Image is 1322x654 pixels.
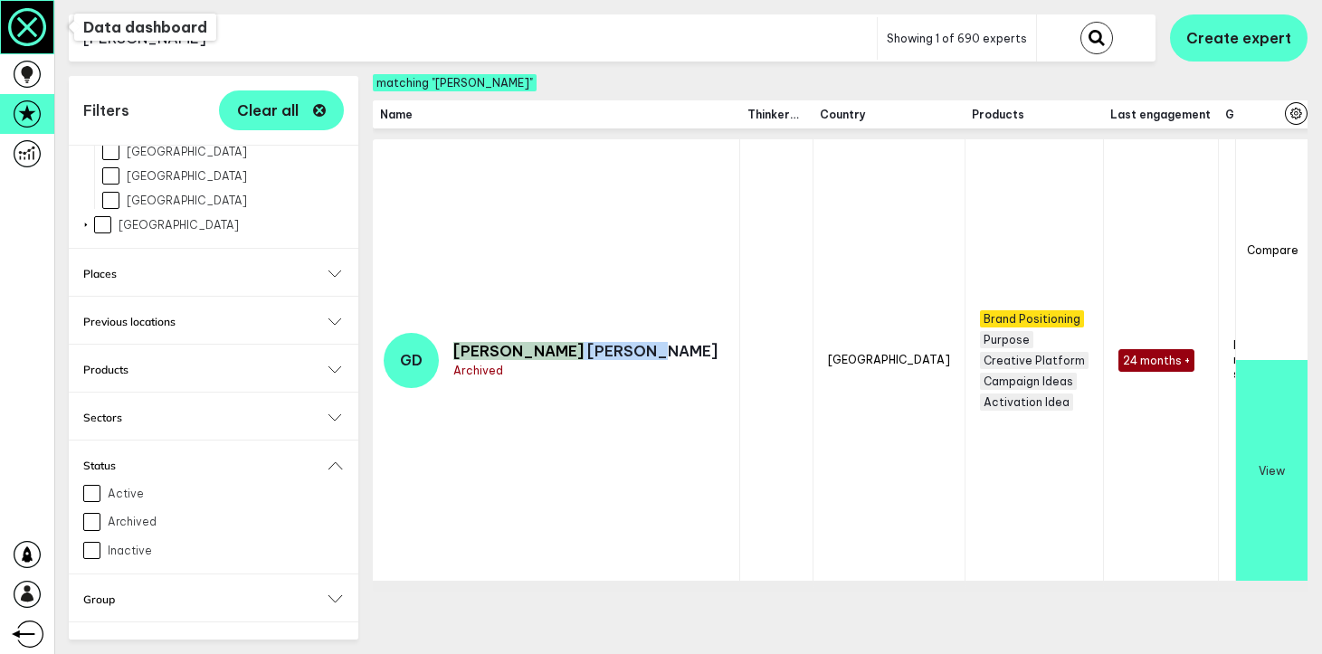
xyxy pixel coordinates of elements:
[83,513,344,530] label: Archived
[94,216,344,233] label: [GEOGRAPHIC_DATA]
[1118,349,1194,372] span: 24 months +
[83,485,100,502] input: Active
[380,108,733,121] span: Name
[219,90,344,130] button: Clear all
[1110,108,1211,121] span: Last engagement
[453,342,584,360] mark: [PERSON_NAME]
[102,143,344,160] label: [GEOGRAPHIC_DATA]
[69,16,877,61] input: Search for name, tags and keywords here...
[83,459,344,472] button: Status
[83,542,100,559] input: Inactive
[83,267,344,280] button: Places
[980,393,1073,411] span: Activation Idea
[820,108,957,121] span: Country
[980,310,1084,327] span: Brand Positioning
[83,363,344,376] button: Products
[400,351,423,369] span: GD
[828,353,950,366] span: [GEOGRAPHIC_DATA]
[102,192,344,209] label: [GEOGRAPHIC_DATA]
[83,542,344,559] label: Inactive
[1186,29,1291,47] span: Create expert
[980,373,1077,390] span: Campaign Ideas
[83,18,207,36] span: Data dashboard
[94,216,111,233] input: [GEOGRAPHIC_DATA]
[1170,14,1308,62] button: Create expert
[1225,108,1283,121] span: Gender
[747,108,805,121] span: Thinker type
[373,74,537,91] span: matching "gustavo"
[237,103,299,118] span: Clear all
[980,352,1089,369] span: Creative Platform
[102,192,119,209] input: [GEOGRAPHIC_DATA]
[887,32,1027,45] span: Showing 1 of 690 experts
[453,364,503,377] span: Archived
[83,411,344,424] button: Sectors
[83,485,344,502] label: Active
[1236,139,1308,360] button: Compare
[83,592,344,606] button: Group
[83,315,344,328] button: Previous locations
[83,513,100,530] input: Archived
[102,167,119,185] input: [GEOGRAPHIC_DATA]
[83,101,129,119] h1: Filters
[1233,338,1270,381] span: Prefer not to say
[102,143,119,160] input: [GEOGRAPHIC_DATA]
[972,108,1096,121] span: Products
[102,167,344,185] label: [GEOGRAPHIC_DATA]
[1236,360,1308,581] button: View
[453,342,718,360] p: [PERSON_NAME]
[980,331,1033,348] span: Purpose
